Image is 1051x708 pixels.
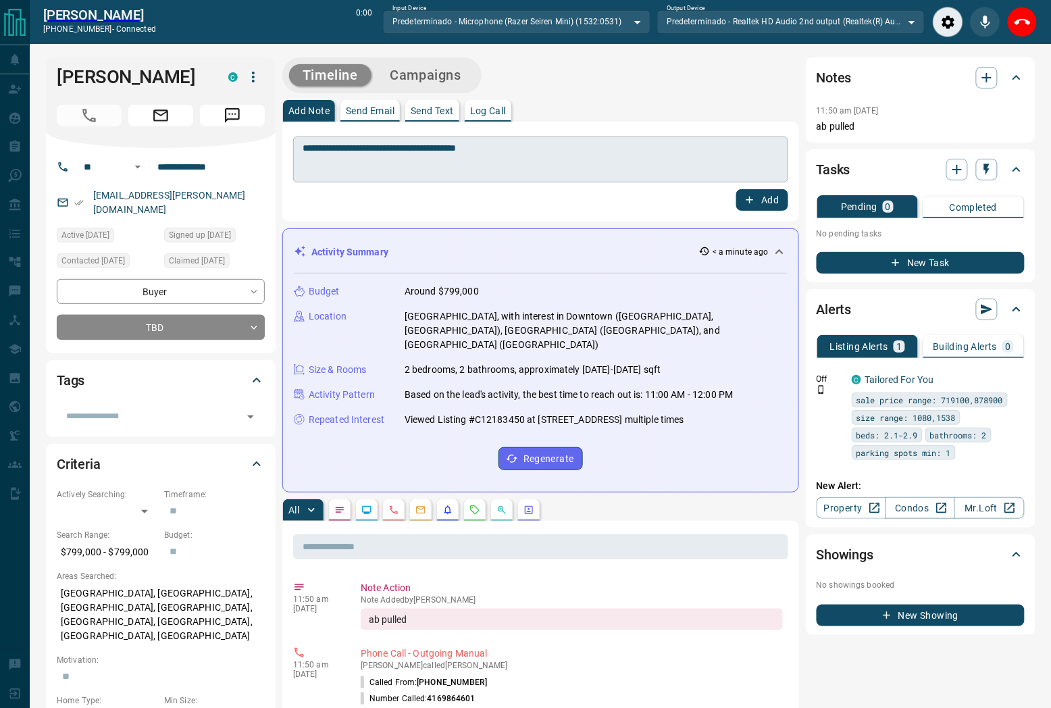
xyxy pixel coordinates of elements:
svg: Agent Actions [523,505,534,515]
p: 11:50 am [293,595,340,604]
p: Listing Alerts [830,342,889,351]
div: End Call [1007,7,1037,37]
p: 11:50 am [DATE] [817,106,879,116]
p: [DATE] [293,669,340,679]
div: ab pulled [361,609,783,630]
p: No pending tasks [817,224,1025,244]
p: Called From: [361,676,487,688]
a: Mr.Loft [954,497,1024,519]
p: [GEOGRAPHIC_DATA], with interest in Downtown ([GEOGRAPHIC_DATA], [GEOGRAPHIC_DATA]), [GEOGRAPHIC_... [405,309,788,352]
div: Mon Oct 28 2024 [164,228,265,247]
a: Condos [886,497,955,519]
p: Around $799,000 [405,284,479,299]
p: 0 [1005,342,1010,351]
p: Note Added by [PERSON_NAME] [361,595,783,605]
svg: Listing Alerts [442,505,453,515]
span: connected [116,24,156,34]
div: Alerts [817,293,1025,326]
p: Budget [309,284,340,299]
p: Phone Call - Outgoing Manual [361,647,783,661]
span: 4169864601 [428,694,476,703]
button: Regenerate [498,447,583,470]
span: [PHONE_NUMBER] [417,678,487,687]
p: Number Called: [361,692,476,705]
p: < a minute ago [713,246,769,258]
p: Completed [950,203,998,212]
p: Timeframe: [164,488,265,501]
span: Active [DATE] [61,228,109,242]
span: size range: 1080,1538 [856,411,956,424]
p: Add Note [288,106,330,116]
label: Output Device [667,4,705,13]
p: Activity Summary [311,245,388,259]
h2: Showings [817,544,874,565]
div: Fri Oct 10 2025 [164,253,265,272]
span: sale price range: 719100,878900 [856,393,1003,407]
p: Areas Searched: [57,570,265,582]
svg: Lead Browsing Activity [361,505,372,515]
span: beds: 2.1-2.9 [856,428,918,442]
p: Home Type: [57,694,157,707]
h1: [PERSON_NAME] [57,66,208,88]
p: Note Action [361,581,783,595]
div: Audio Settings [933,7,963,37]
button: Open [241,407,260,426]
svg: Emails [415,505,426,515]
p: Viewed Listing #C12183450 at [STREET_ADDRESS] multiple times [405,413,684,427]
p: Send Text [411,106,454,116]
div: Notes [817,61,1025,94]
svg: Push Notification Only [817,385,826,395]
p: Min Size: [164,694,265,707]
div: condos.ca [852,375,861,384]
div: Tasks [817,153,1025,186]
p: Search Range: [57,529,157,541]
div: condos.ca [228,72,238,82]
p: Building Alerts [933,342,997,351]
p: New Alert: [817,479,1025,493]
span: Claimed [DATE] [169,254,225,268]
span: Message [200,105,265,126]
div: Sat Oct 11 2025 [57,228,157,247]
svg: Requests [469,505,480,515]
button: New Showing [817,605,1025,626]
div: Predeterminado - Realtek HD Audio 2nd output (Realtek(R) Audio) [657,10,925,33]
div: Activity Summary< a minute ago [294,240,788,265]
span: Email [128,105,193,126]
p: Location [309,309,347,324]
a: Property [817,497,886,519]
div: TBD [57,315,265,340]
p: ab pulled [817,120,1025,134]
p: 0:00 [356,7,372,37]
p: Size & Rooms [309,363,367,377]
button: Add [736,189,788,211]
p: 11:50 am [293,660,340,669]
div: Criteria [57,448,265,480]
a: [PERSON_NAME] [43,7,156,23]
p: Off [817,373,844,385]
p: Repeated Interest [309,413,384,427]
h2: Criteria [57,453,101,475]
span: bathrooms: 2 [930,428,987,442]
p: [DATE] [293,604,340,613]
svg: Notes [334,505,345,515]
h2: Tasks [817,159,850,180]
p: Send Email [346,106,394,116]
span: Contacted [DATE] [61,254,125,268]
p: [PHONE_NUMBER] - [43,23,156,35]
svg: Email Verified [74,198,84,207]
div: Fri Oct 10 2025 [57,253,157,272]
a: [EMAIL_ADDRESS][PERSON_NAME][DOMAIN_NAME] [93,190,246,215]
div: Buyer [57,279,265,304]
h2: Notes [817,67,852,88]
p: [GEOGRAPHIC_DATA], [GEOGRAPHIC_DATA], [GEOGRAPHIC_DATA], [GEOGRAPHIC_DATA], [GEOGRAPHIC_DATA], [G... [57,582,265,647]
p: [PERSON_NAME] called [PERSON_NAME] [361,661,783,670]
h2: Alerts [817,299,852,320]
button: Campaigns [377,64,475,86]
p: No showings booked [817,579,1025,591]
div: Tags [57,364,265,397]
p: Budget: [164,529,265,541]
p: All [288,505,299,515]
label: Input Device [392,4,427,13]
button: New Task [817,252,1025,274]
